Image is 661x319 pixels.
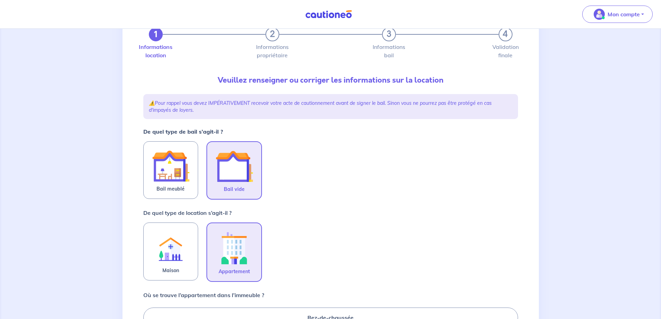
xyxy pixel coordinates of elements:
p: De quel type de location s’agit-il ? [143,209,231,217]
p: Où se trouve l’appartement dans l’immeuble ? [143,291,264,299]
p: ⚠️ [149,100,512,114]
p: Veuillez renseigner ou corriger les informations sur la location [143,75,518,86]
img: illu_furnished_lease.svg [152,147,189,185]
label: Validation finale [499,44,512,58]
label: Informations propriétaire [265,44,279,58]
button: 1 [149,27,163,41]
span: Appartement [219,267,250,276]
span: Maison [162,266,179,275]
span: Bail vide [224,185,245,193]
strong: De quel type de bail s’agit-il ? [143,128,223,135]
button: illu_account_valid_menu.svgMon compte [582,6,653,23]
img: Cautioneo [303,10,355,19]
img: illu_account_valid_menu.svg [594,9,605,20]
p: Mon compte [608,10,640,18]
img: illu_apartment.svg [215,229,253,267]
label: Informations bail [382,44,396,58]
img: illu_empty_lease.svg [215,148,253,185]
img: illu_rent.svg [152,228,189,266]
label: Informations location [149,44,163,58]
span: Bail meublé [156,185,185,193]
em: Pour rappel vous devez IMPÉRATIVEMENT recevoir votre acte de cautionnement avant de signer le bai... [149,100,492,113]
